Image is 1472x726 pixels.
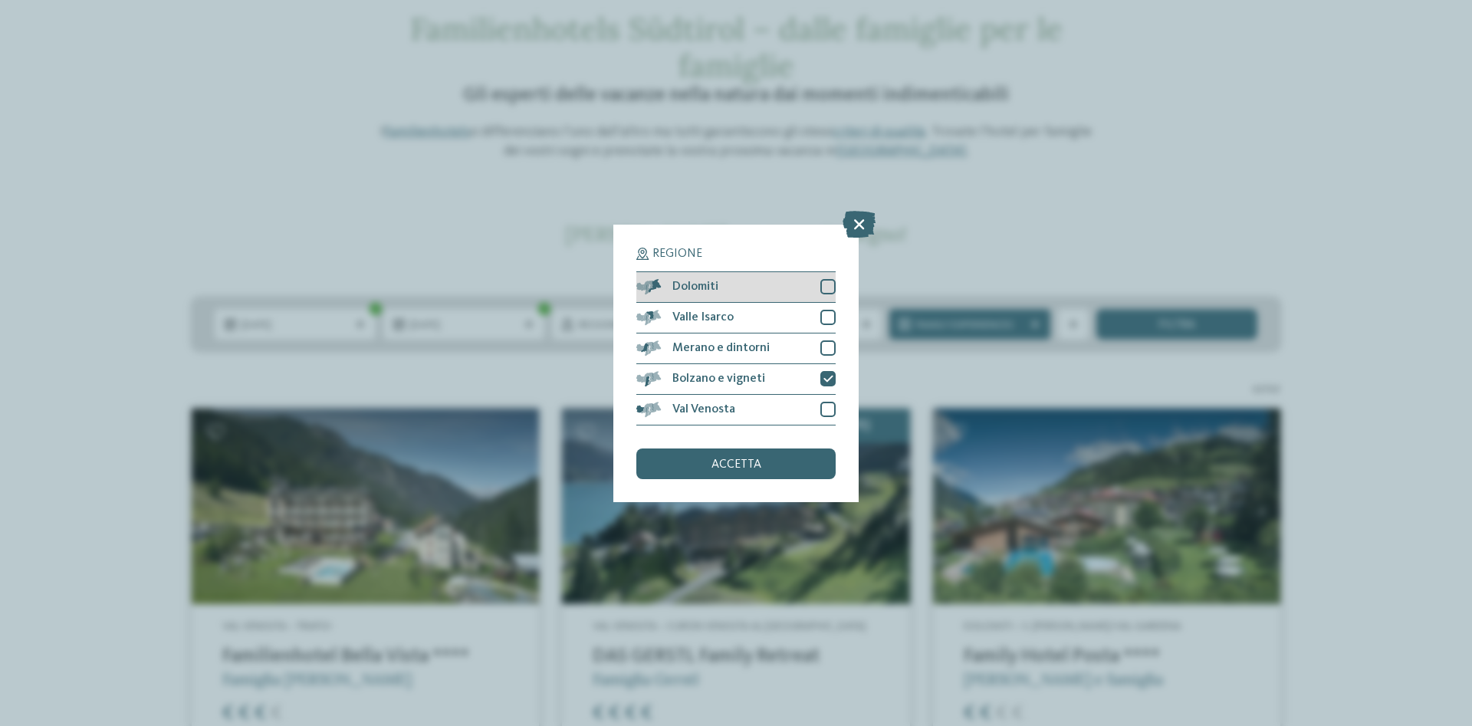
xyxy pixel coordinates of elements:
span: accetta [711,458,761,471]
span: Merano e dintorni [672,342,770,354]
span: Dolomiti [672,281,718,293]
span: Valle Isarco [672,311,734,324]
span: Bolzano e vigneti [672,373,765,385]
span: Val Venosta [672,403,735,416]
span: Regione [652,248,702,260]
